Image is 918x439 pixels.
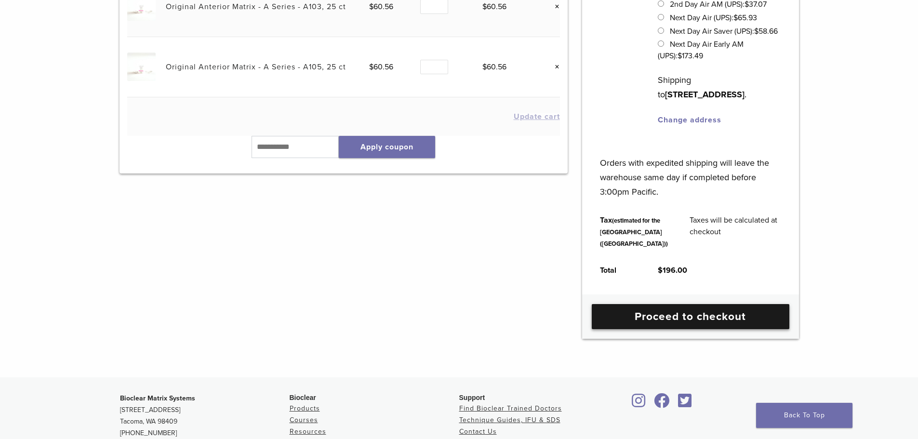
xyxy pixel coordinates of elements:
bdi: 173.49 [678,51,703,61]
span: $ [658,266,663,275]
span: $ [482,62,487,72]
td: Taxes will be calculated at checkout [679,207,792,257]
strong: Bioclear Matrix Systems [120,394,195,402]
span: $ [482,2,487,12]
p: [STREET_ADDRESS] Tacoma, WA 98409 [PHONE_NUMBER] [120,393,290,439]
p: Orders with expedited shipping will leave the warehouse same day if completed before 3:00pm Pacific. [600,141,781,199]
label: Next Day Air Saver (UPS): [670,27,778,36]
span: Support [459,394,485,401]
a: Remove this item [547,61,560,73]
a: Bioclear [629,399,649,409]
bdi: 65.93 [733,13,757,23]
bdi: 58.66 [754,27,778,36]
a: Courses [290,416,318,424]
strong: [STREET_ADDRESS] [665,89,745,100]
a: Proceed to checkout [592,304,789,329]
label: Next Day Air (UPS): [670,13,757,23]
a: Bioclear [651,399,673,409]
span: $ [733,13,738,23]
bdi: 196.00 [658,266,687,275]
a: Original Anterior Matrix - A Series - A103, 25 ct [166,2,346,12]
a: Contact Us [459,427,497,436]
a: Back To Top [756,403,852,428]
img: Original Anterior Matrix - A Series - A105, 25 ct [127,53,156,81]
span: Bioclear [290,394,316,401]
label: Next Day Air Early AM (UPS): [658,40,743,61]
span: $ [754,27,758,36]
a: Bioclear [675,399,695,409]
a: Change address [658,115,721,125]
a: Remove this item [547,0,560,13]
p: Shipping to . [658,73,781,102]
a: Technique Guides, IFU & SDS [459,416,560,424]
a: Resources [290,427,326,436]
bdi: 60.56 [482,62,506,72]
a: Original Anterior Matrix - A Series - A105, 25 ct [166,62,346,72]
bdi: 60.56 [369,62,393,72]
th: Tax [589,207,679,257]
a: Products [290,404,320,412]
button: Update cart [514,113,560,120]
span: $ [369,2,373,12]
small: (estimated for the [GEOGRAPHIC_DATA] ([GEOGRAPHIC_DATA])) [600,217,668,248]
bdi: 60.56 [482,2,506,12]
a: Find Bioclear Trained Doctors [459,404,562,412]
th: Total [589,257,647,284]
bdi: 60.56 [369,2,393,12]
span: $ [369,62,373,72]
span: $ [678,51,682,61]
button: Apply coupon [339,136,435,158]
